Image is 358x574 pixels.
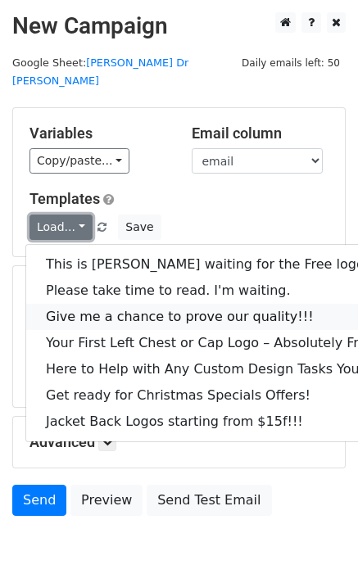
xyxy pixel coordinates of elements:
[29,190,100,207] a: Templates
[236,54,346,72] span: Daily emails left: 50
[12,485,66,516] a: Send
[276,495,358,574] iframe: Chat Widget
[12,56,188,88] a: [PERSON_NAME] Dr [PERSON_NAME]
[147,485,271,516] a: Send Test Email
[192,124,329,142] h5: Email column
[12,12,346,40] h2: New Campaign
[118,215,161,240] button: Save
[29,124,167,142] h5: Variables
[12,56,188,88] small: Google Sheet:
[70,485,143,516] a: Preview
[29,148,129,174] a: Copy/paste...
[29,215,93,240] a: Load...
[236,56,346,69] a: Daily emails left: 50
